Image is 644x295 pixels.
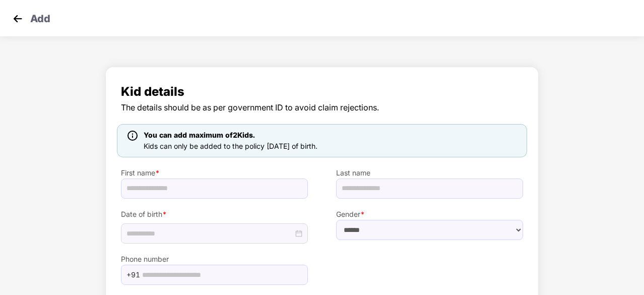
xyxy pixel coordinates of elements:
[336,167,523,179] label: Last name
[121,82,523,101] span: Kid details
[30,11,50,23] p: Add
[127,131,138,141] img: icon
[126,267,140,282] span: +91
[144,142,317,150] span: Kids can only be added to the policy [DATE] of birth.
[144,131,255,139] span: You can add maximum of 2 Kids.
[121,167,308,179] label: First name
[10,11,25,26] img: svg+xml;base64,PHN2ZyB4bWxucz0iaHR0cDovL3d3dy53My5vcmcvMjAwMC9zdmciIHdpZHRoPSIzMCIgaGVpZ2h0PSIzMC...
[121,209,308,220] label: Date of birth
[336,209,523,220] label: Gender
[121,254,308,265] label: Phone number
[121,101,523,114] span: The details should be as per government ID to avoid claim rejections.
